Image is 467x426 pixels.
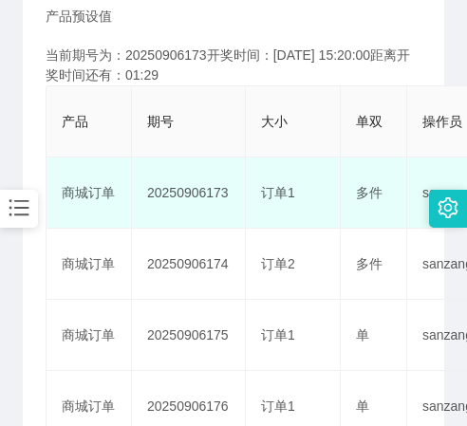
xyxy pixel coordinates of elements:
[438,197,458,218] i: 图标: setting
[261,185,295,200] span: 订单1
[132,300,246,371] td: 20250906175
[46,46,421,85] div: 当前期号为：20250906173开奖时间：[DATE] 15:20:00距离开奖时间还有：01:29
[62,114,88,129] span: 产品
[147,114,174,129] span: 期号
[47,157,132,229] td: 商城订单
[7,195,31,220] i: 图标: bars
[356,398,369,414] span: 单
[132,229,246,300] td: 20250906174
[46,7,112,27] span: 产品预设值
[356,256,383,271] span: 多件
[422,114,462,129] span: 操作员
[261,398,295,414] span: 订单1
[47,300,132,371] td: 商城订单
[132,157,246,229] td: 20250906173
[261,256,295,271] span: 订单2
[356,327,369,343] span: 单
[261,327,295,343] span: 订单1
[261,114,288,129] span: 大小
[47,229,132,300] td: 商城订单
[356,185,383,200] span: 多件
[356,114,383,129] span: 单双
